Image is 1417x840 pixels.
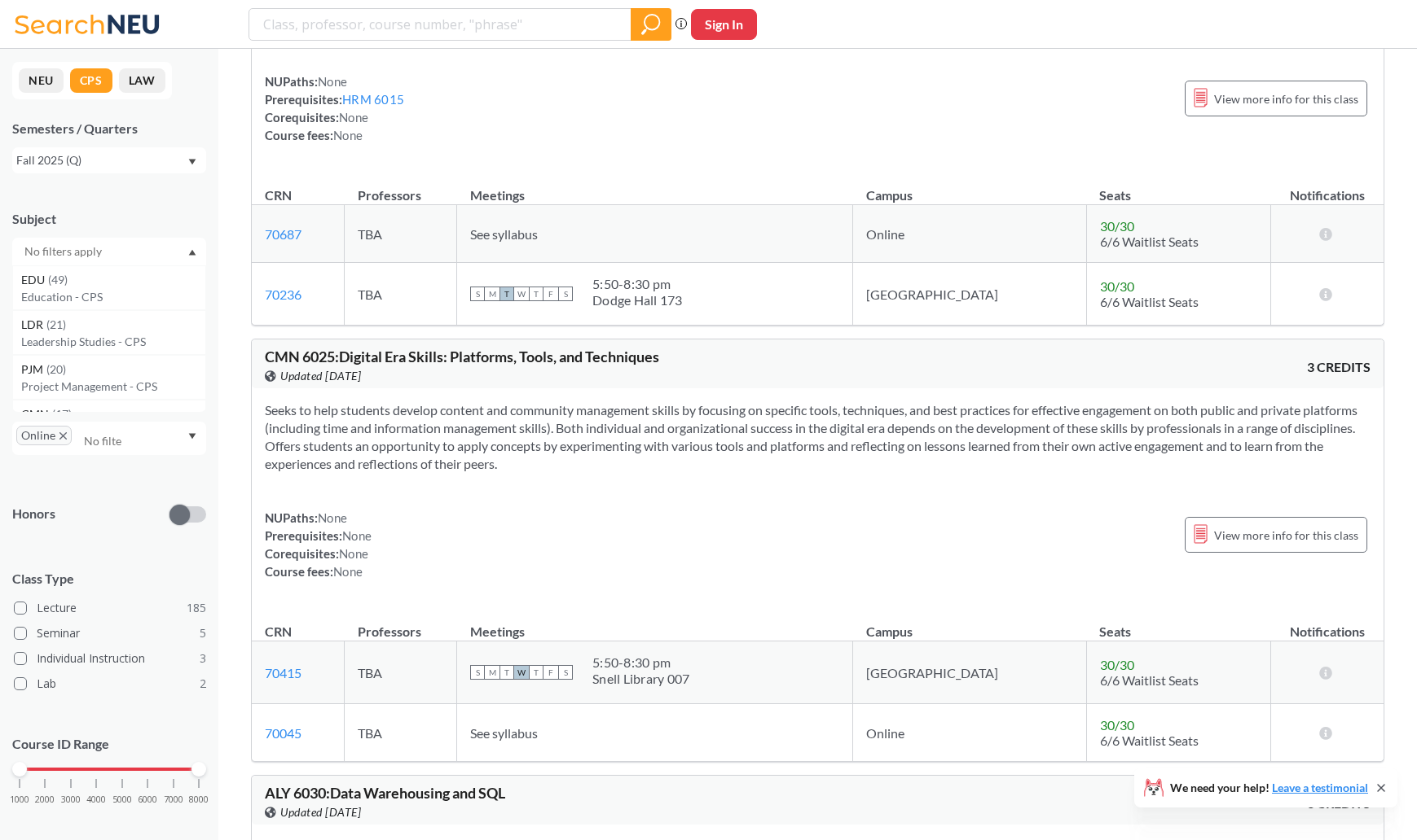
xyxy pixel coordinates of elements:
span: EDU [21,271,48,289]
span: S [470,287,485,301]
span: PJM [21,361,46,378]
div: CRN [265,623,292,641]
th: Professors [345,606,457,641]
button: Sign In [691,9,757,40]
span: 2000 [35,795,55,804]
a: 70687 [265,226,301,242]
span: M [485,665,499,680]
span: 6/6 Waitlist Seats [1100,234,1199,249]
svg: Dropdown arrow [188,159,196,165]
span: See syllabus [470,725,538,741]
th: Campus [853,170,1086,205]
a: Leave a testimonial [1272,781,1368,794]
input: No filters apply [76,431,124,451]
span: We need your help! [1170,782,1368,794]
label: Lab [14,673,206,694]
label: Individual Instruction [14,648,206,669]
input: Class, professor, course number, "phrase" [262,11,619,38]
div: 5:50 - 8:30 pm [592,654,689,671]
p: Project Management - CPS [21,378,205,395]
span: 7000 [164,795,183,804]
td: Online [853,704,1086,762]
span: None [318,74,347,89]
span: View more info for this class [1214,525,1358,545]
th: Campus [853,606,1086,641]
span: F [543,287,558,301]
span: 30 / 30 [1100,657,1134,672]
span: 4000 [86,795,106,804]
td: TBA [345,205,457,263]
span: F [543,665,558,680]
span: M [485,287,499,301]
span: None [339,110,368,125]
span: 6/6 Waitlist Seats [1100,733,1199,748]
div: Subject [12,210,206,228]
div: Fall 2025 (Q) [16,151,187,169]
span: 6/6 Waitlist Seats [1100,294,1199,309]
section: Seeks to help students develop content and community management skills by focusing on specific to... [265,401,1371,473]
div: Snell Library 007 [592,671,689,687]
span: CMN [21,405,52,423]
label: Seminar [14,623,206,644]
svg: Dropdown arrow [188,433,196,440]
span: ( 17 ) [52,407,72,421]
td: TBA [345,641,457,704]
span: W [514,287,529,301]
span: 3 CREDITS [1307,358,1371,376]
div: CRN [265,186,292,204]
span: Class Type [12,570,206,588]
p: Course ID Range [12,735,206,754]
a: 70236 [265,287,301,302]
label: Lecture [14,597,206,619]
div: magnifying glass [631,8,671,41]
span: None [342,528,372,543]
span: 6000 [138,795,157,804]
span: S [470,665,485,680]
th: Notifications [1270,606,1384,641]
div: 5:50 - 8:30 pm [592,276,683,292]
span: LDR [21,316,46,334]
button: CPS [70,68,112,93]
span: ALY 6030 : Data Warehousing and SQL [265,784,505,802]
span: 1000 [10,795,29,804]
span: S [558,287,573,301]
button: NEU [19,68,64,93]
span: None [339,546,368,561]
span: 6/6 Waitlist Seats [1100,672,1199,688]
span: See syllabus [470,226,538,242]
div: Fall 2025 (Q)Dropdown arrow [12,147,206,173]
span: T [499,665,514,680]
td: TBA [345,263,457,326]
th: Professors [345,170,457,205]
span: T [529,665,543,680]
span: T [499,287,514,301]
span: 185 [187,599,206,617]
a: HRM 6015 [342,92,404,107]
span: None [318,510,347,525]
p: Honors [12,505,55,523]
span: ( 49 ) [48,273,68,287]
span: 2 [200,675,206,693]
span: 3000 [61,795,81,804]
span: 30 / 30 [1100,717,1134,733]
button: LAW [119,68,165,93]
span: None [333,564,363,579]
span: View more info for this class [1214,89,1358,109]
td: Online [853,205,1086,263]
p: Education - CPS [21,289,205,305]
div: NUPaths: Prerequisites: Corequisites: Course fees: [265,509,372,580]
span: None [333,128,363,142]
svg: Dropdown arrow [188,249,196,256]
span: T [529,287,543,301]
div: Semesters / Quarters [12,120,206,138]
input: No filters apply [16,242,153,261]
div: Dodge Hall 173 [592,292,683,308]
span: ( 20 ) [46,362,66,376]
a: 70415 [265,665,301,680]
th: Meetings [457,170,853,205]
td: TBA [345,704,457,762]
p: Leadership Studies - CPS [21,334,205,350]
span: 3 [200,650,206,667]
span: Updated [DATE] [280,803,361,821]
th: Meetings [457,606,853,641]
